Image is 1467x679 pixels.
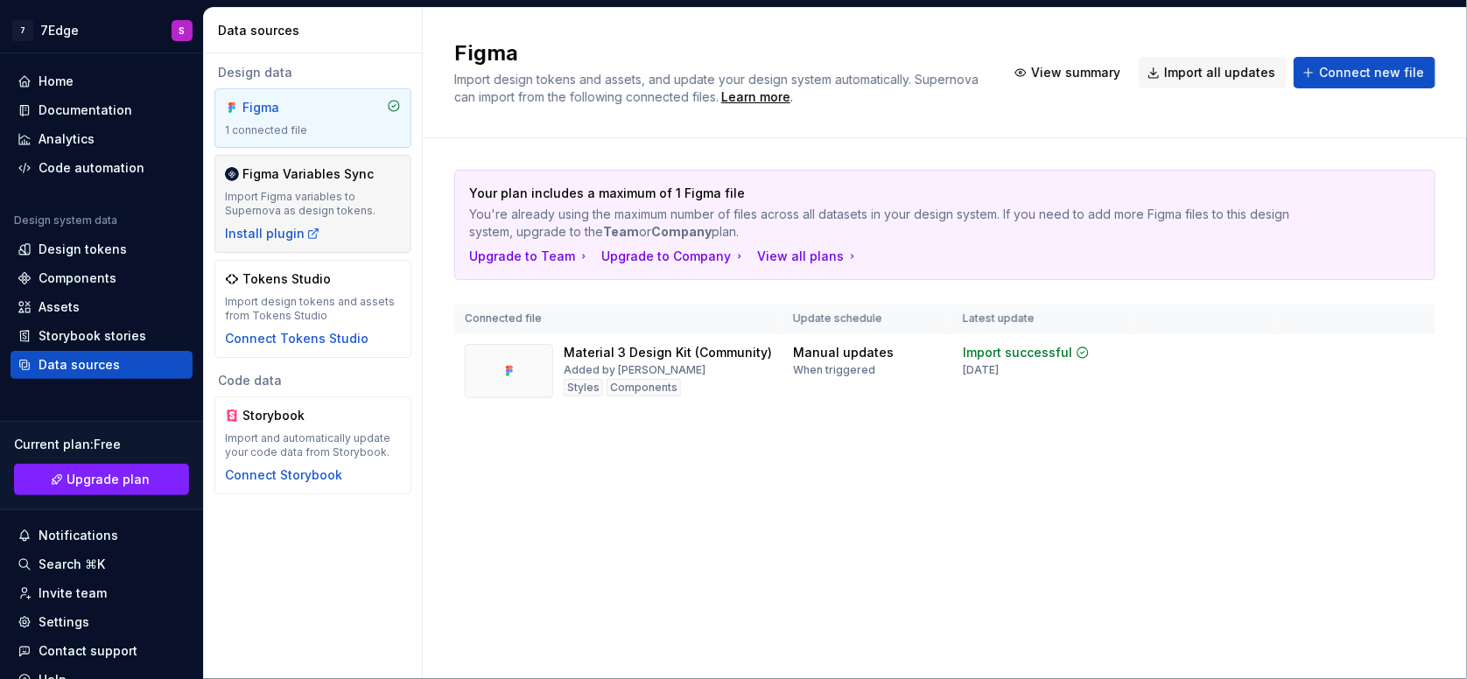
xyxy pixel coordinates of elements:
[564,344,772,361] div: Material 3 Design Kit (Community)
[39,356,120,374] div: Data sources
[1031,64,1120,81] span: View summary
[1294,57,1435,88] button: Connect new file
[11,550,193,578] button: Search ⌘K
[214,64,411,81] div: Design data
[469,206,1298,241] p: You're already using the maximum number of files across all datasets in your design system. If yo...
[601,248,747,265] button: Upgrade to Company
[39,556,105,573] div: Search ⌘K
[14,464,189,495] a: Upgrade plan
[1319,64,1424,81] span: Connect new file
[783,304,952,333] th: Update schedule
[214,155,411,253] a: Figma Variables SyncImport Figma variables to Supernova as design tokens.Install plugin
[757,248,860,265] button: View all plans
[39,101,132,119] div: Documentation
[963,363,999,377] div: [DATE]
[11,521,193,549] button: Notifications
[564,363,705,377] div: Added by [PERSON_NAME]
[454,72,982,104] span: Import design tokens and assets, and update your design system automatically. Supernova can impor...
[11,96,193,124] a: Documentation
[39,298,80,316] div: Assets
[39,269,116,287] div: Components
[454,39,985,67] h2: Figma
[11,235,193,263] a: Design tokens
[4,11,200,49] button: 77EdgeS
[218,22,415,39] div: Data sources
[179,24,186,38] div: S
[39,327,146,345] div: Storybook stories
[225,190,401,218] div: Import Figma variables to Supernova as design tokens.
[719,91,793,104] span: .
[952,304,1131,333] th: Latest update
[14,436,189,453] div: Current plan : Free
[564,379,603,396] div: Styles
[11,154,193,182] a: Code automation
[242,99,326,116] div: Figma
[39,613,89,631] div: Settings
[1006,57,1132,88] button: View summary
[11,293,193,321] a: Assets
[39,130,95,148] div: Analytics
[225,431,401,459] div: Import and automatically update your code data from Storybook.
[242,407,326,424] div: Storybook
[11,579,193,607] a: Invite team
[793,363,875,377] div: When triggered
[793,344,894,361] div: Manual updates
[39,584,107,602] div: Invite team
[225,225,320,242] button: Install plugin
[39,527,118,544] div: Notifications
[1164,64,1275,81] span: Import all updates
[721,88,790,106] a: Learn more
[11,264,193,292] a: Components
[11,322,193,350] a: Storybook stories
[1139,57,1287,88] button: Import all updates
[651,224,712,239] b: Company
[469,248,591,265] button: Upgrade to Team
[225,466,342,484] button: Connect Storybook
[11,637,193,665] button: Contact support
[225,330,369,347] button: Connect Tokens Studio
[39,642,137,660] div: Contact support
[40,22,79,39] div: 7Edge
[603,224,639,239] b: Team
[225,295,401,323] div: Import design tokens and assets from Tokens Studio
[469,185,1298,202] p: Your plan includes a maximum of 1 Figma file
[214,372,411,389] div: Code data
[963,344,1072,361] div: Import successful
[11,351,193,379] a: Data sources
[39,241,127,258] div: Design tokens
[14,213,117,227] div: Design system data
[242,165,374,183] div: Figma Variables Sync
[242,270,331,288] div: Tokens Studio
[11,608,193,636] a: Settings
[225,123,401,137] div: 1 connected file
[454,304,783,333] th: Connected file
[607,379,681,396] div: Components
[39,159,144,177] div: Code automation
[67,471,151,488] span: Upgrade plan
[214,88,411,148] a: Figma1 connected file
[39,73,74,90] div: Home
[11,67,193,95] a: Home
[214,396,411,494] a: StorybookImport and automatically update your code data from Storybook.Connect Storybook
[12,20,33,41] div: 7
[214,260,411,358] a: Tokens StudioImport design tokens and assets from Tokens StudioConnect Tokens Studio
[11,125,193,153] a: Analytics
